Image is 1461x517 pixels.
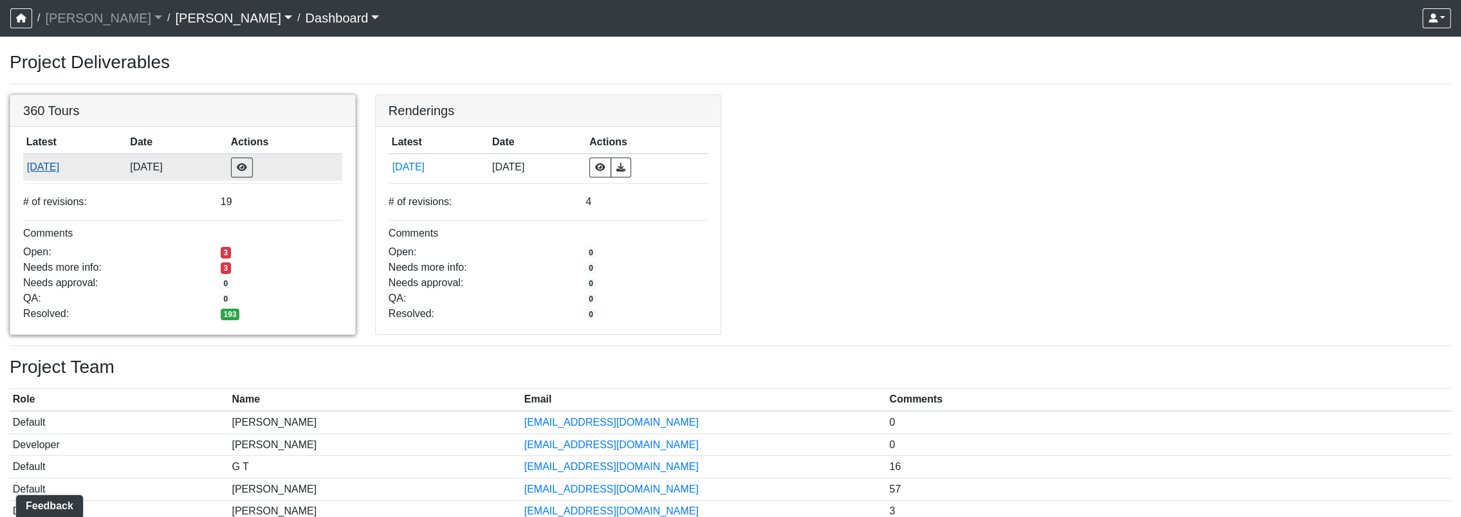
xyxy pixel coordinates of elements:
iframe: Ybug feedback widget [10,491,86,517]
th: Role [10,389,229,412]
td: [PERSON_NAME] [229,411,521,433]
td: ok16VhV37EnReeri5cNREt [389,154,489,181]
button: [DATE] [392,159,486,176]
a: [EMAIL_ADDRESS][DOMAIN_NAME] [524,505,699,516]
h3: Project Team [10,356,1451,378]
h3: Project Deliverables [10,51,1451,73]
th: Email [521,389,887,412]
td: 0 [887,411,1451,433]
a: Dashboard [306,5,380,31]
a: [EMAIL_ADDRESS][DOMAIN_NAME] [524,439,699,450]
button: [DATE] [26,159,124,176]
td: [PERSON_NAME] [229,433,521,456]
td: [PERSON_NAME] [229,478,521,500]
td: dQ1XRnfn3V8MigKwXm67ie [23,154,127,181]
span: / [32,5,45,31]
td: Default [10,411,229,433]
a: [EMAIL_ADDRESS][DOMAIN_NAME] [524,417,699,428]
span: / [162,5,175,31]
a: [EMAIL_ADDRESS][DOMAIN_NAME] [524,461,699,472]
td: 0 [887,433,1451,456]
a: [PERSON_NAME] [175,5,292,31]
td: 16 [887,456,1451,478]
td: G T [229,456,521,478]
a: [EMAIL_ADDRESS][DOMAIN_NAME] [524,484,699,494]
th: Comments [887,389,1451,412]
td: Default [10,478,229,500]
a: [PERSON_NAME] [45,5,162,31]
td: Developer [10,433,229,456]
td: 57 [887,478,1451,500]
span: / [292,5,305,31]
td: Default [10,456,229,478]
th: Name [229,389,521,412]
